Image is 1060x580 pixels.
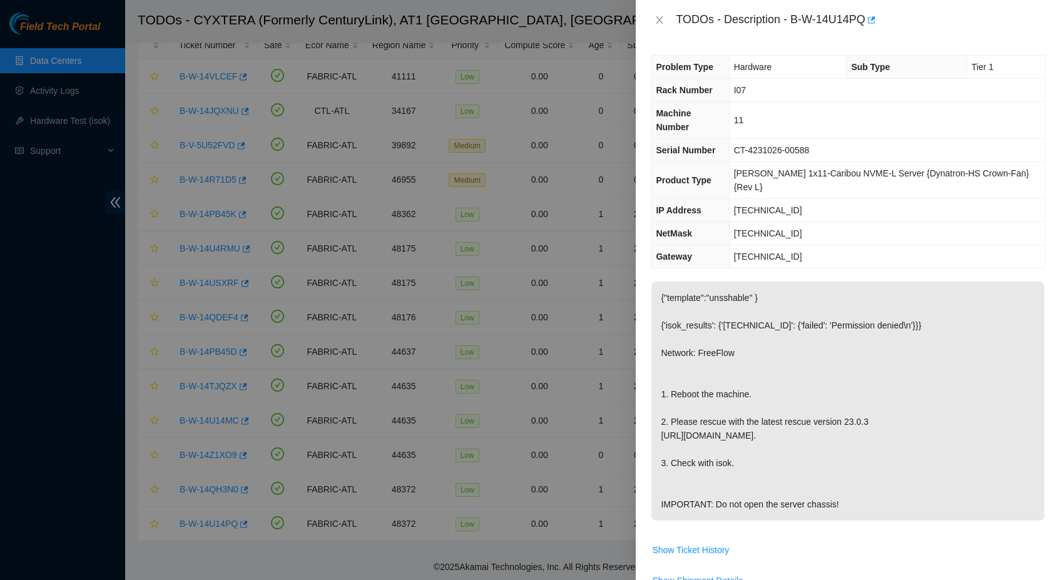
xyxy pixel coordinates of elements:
[734,205,802,215] span: [TECHNICAL_ID]
[676,10,1045,30] div: TODOs - Description - B-W-14U14PQ
[851,62,890,72] span: Sub Type
[656,145,715,155] span: Serial Number
[656,205,701,215] span: IP Address
[734,145,810,155] span: CT-4231026-00588
[734,62,772,72] span: Hardware
[651,282,1044,521] p: {"template":"unsshable" } {'isok_results': {'[TECHNICAL_ID]': {'failed': 'Permission denied\n'}}}...
[734,228,802,238] span: [TECHNICAL_ID]
[651,540,730,560] button: Show Ticket History
[656,108,691,132] span: Machine Number
[734,252,802,262] span: [TECHNICAL_ID]
[734,115,744,125] span: 11
[651,14,668,26] button: Close
[656,62,713,72] span: Problem Type
[656,228,692,238] span: NetMask
[972,62,994,72] span: Tier 1
[734,85,746,95] span: I07
[734,168,1029,192] span: [PERSON_NAME] 1x11-Caribou NVME-L Server {Dynatron-HS Crown-Fan}{Rev L}
[656,85,712,95] span: Rack Number
[652,543,729,557] span: Show Ticket History
[656,175,711,185] span: Product Type
[656,252,692,262] span: Gateway
[655,15,665,25] span: close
